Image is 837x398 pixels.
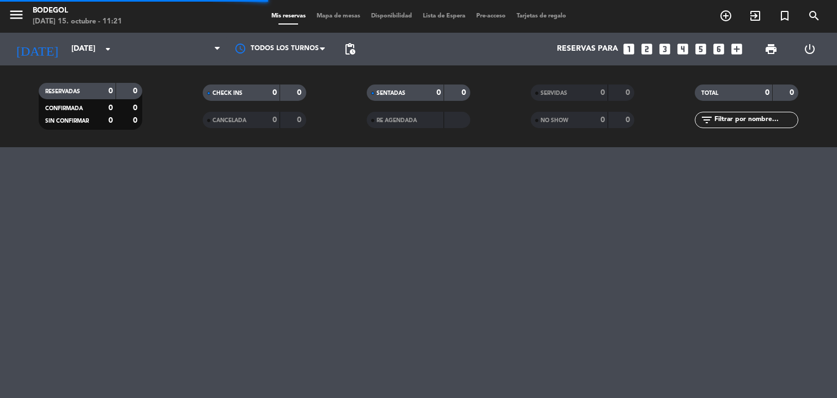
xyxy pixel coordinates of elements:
[108,104,113,112] strong: 0
[436,89,441,97] strong: 0
[712,42,726,56] i: looks_6
[297,116,304,124] strong: 0
[511,13,572,19] span: Tarjetas de regalo
[765,43,778,56] span: print
[778,9,791,22] i: turned_in_not
[658,42,672,56] i: looks_3
[213,118,246,123] span: CANCELADA
[557,45,618,53] span: Reservas para
[803,43,816,56] i: power_settings_new
[33,5,122,16] div: Bodegol
[765,89,769,97] strong: 0
[730,42,744,56] i: add_box
[417,13,471,19] span: Lista de Espera
[601,89,605,97] strong: 0
[700,113,713,126] i: filter_list
[676,42,690,56] i: looks_4
[471,13,511,19] span: Pre-acceso
[108,87,113,95] strong: 0
[601,116,605,124] strong: 0
[713,114,798,126] input: Filtrar por nombre...
[311,13,366,19] span: Mapa de mesas
[377,118,417,123] span: RE AGENDADA
[272,89,277,97] strong: 0
[133,87,139,95] strong: 0
[541,91,567,96] span: SERVIDAS
[626,89,632,97] strong: 0
[45,118,89,124] span: SIN CONFIRMAR
[462,89,468,97] strong: 0
[343,43,356,56] span: pending_actions
[297,89,304,97] strong: 0
[366,13,417,19] span: Disponibilidad
[626,116,632,124] strong: 0
[790,33,829,65] div: LOG OUT
[45,89,80,94] span: RESERVADAS
[719,9,732,22] i: add_circle_outline
[701,91,718,96] span: TOTAL
[108,117,113,124] strong: 0
[790,89,796,97] strong: 0
[101,43,114,56] i: arrow_drop_down
[640,42,654,56] i: looks_two
[8,7,25,27] button: menu
[8,37,66,61] i: [DATE]
[272,116,277,124] strong: 0
[541,118,568,123] span: NO SHOW
[45,106,83,111] span: CONFIRMADA
[808,9,821,22] i: search
[266,13,311,19] span: Mis reservas
[694,42,708,56] i: looks_5
[33,16,122,27] div: [DATE] 15. octubre - 11:21
[622,42,636,56] i: looks_one
[133,104,139,112] strong: 0
[213,91,242,96] span: CHECK INS
[8,7,25,23] i: menu
[749,9,762,22] i: exit_to_app
[377,91,405,96] span: SENTADAS
[133,117,139,124] strong: 0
